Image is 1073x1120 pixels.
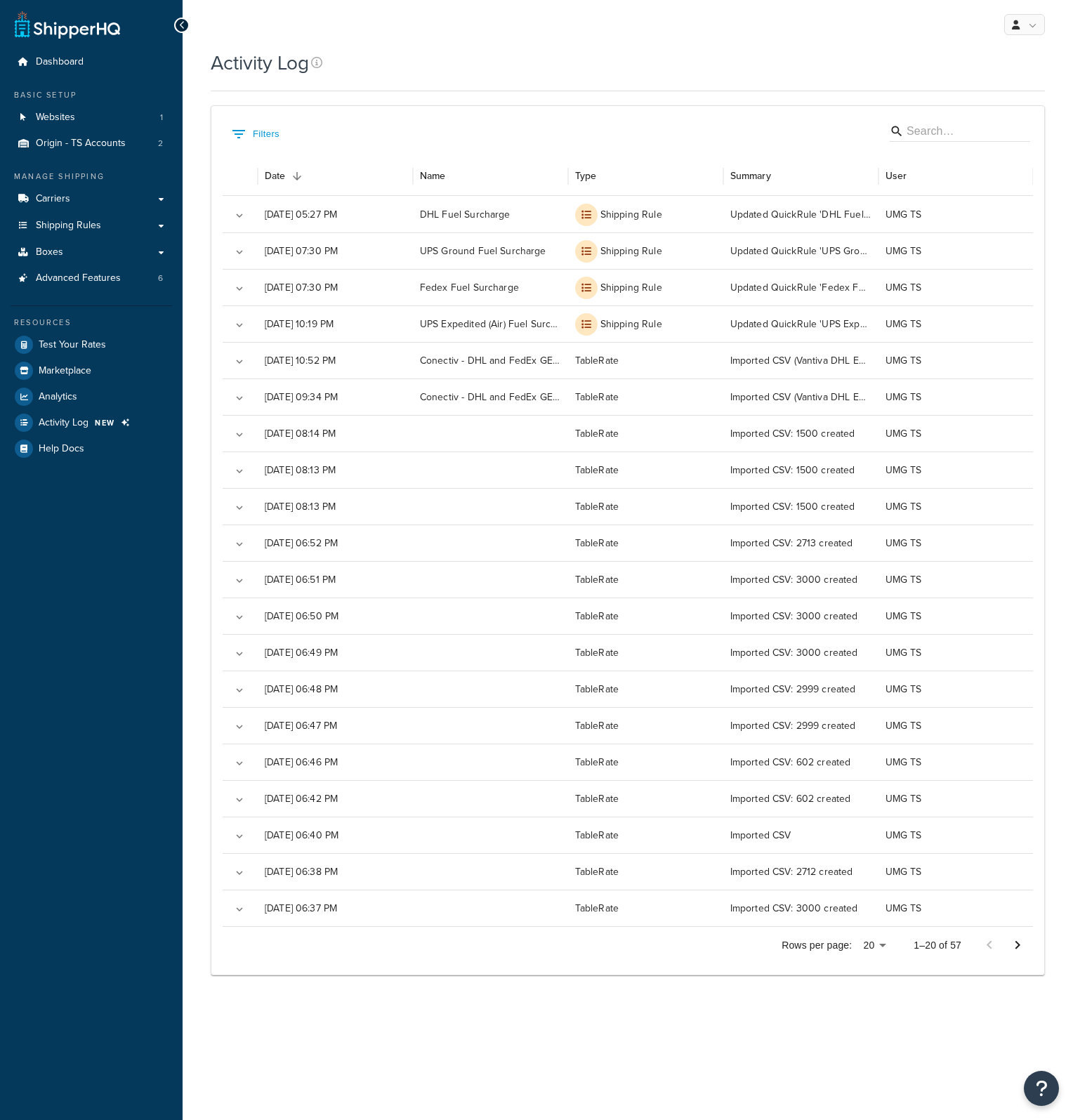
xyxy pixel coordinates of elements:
a: Websites 1 [11,105,172,131]
div: Updated QuickRule 'Fedex Fuel Surcharge': By a Percentage [723,269,878,305]
div: User [886,169,907,183]
div: UMG TS [878,196,1034,232]
p: Shipping Rule [600,244,662,258]
div: Imported CSV: 1500 created [723,415,878,452]
div: [DATE] 07:30 PM [258,232,413,269]
p: Shipping Rule [600,208,662,222]
div: UPS Expedited (Air) Fuel Surcharge Collection [413,305,568,342]
span: 1 [160,112,163,124]
div: Imported CSV: 3000 created [723,890,878,926]
button: Expand [230,352,249,371]
a: Boxes [11,239,172,265]
div: UMG TS [878,634,1034,671]
div: UMG TS [878,817,1034,853]
div: UMG TS [878,415,1034,452]
div: TableRate [568,342,723,378]
div: UMG TS [878,744,1034,780]
a: Analytics [11,384,172,409]
div: [DATE] 07:30 PM [258,269,413,305]
button: Expand [230,461,249,481]
button: Expand [230,753,249,773]
div: Imported CSV: 2999 created [723,671,878,707]
div: [DATE] 06:37 PM [258,890,413,926]
div: TableRate [568,890,723,926]
a: Shipping Rules [11,213,172,239]
button: Expand [230,790,249,810]
span: Websites [36,112,75,124]
div: TableRate [568,598,723,634]
div: TableRate [568,415,723,452]
a: Test Your Rates [11,332,172,357]
div: Imported CSV: 1500 created [723,452,878,488]
a: Help Docs [11,436,172,461]
span: Boxes [36,246,63,258]
div: TableRate [568,561,723,598]
div: UMG TS [878,525,1034,561]
div: Resources [11,317,172,329]
div: Updated QuickRule 'UPS Ground Fuel Surcharge': By a Percentage [723,232,878,269]
a: Origin - TS Accounts 2 [11,131,172,157]
button: Expand [230,498,249,518]
div: [DATE] 10:52 PM [258,342,413,378]
li: Activity Log [11,410,172,435]
div: TableRate [568,744,723,780]
div: Imported CSV: 602 created [723,744,878,780]
button: Expand [230,571,249,591]
div: TableRate [568,817,723,853]
button: Expand [230,900,249,919]
button: Expand [230,388,249,408]
div: 20 [857,935,891,956]
div: Basic Setup [11,89,172,101]
div: UMG TS [878,378,1034,415]
div: UMG TS [878,853,1034,890]
div: [DATE] 06:48 PM [258,671,413,707]
span: Carriers [36,193,70,205]
button: Expand [230,279,249,298]
div: Imported CSV (Vantiva DHL EM Zone 1 SHQ Table - 20250616.csv): 16 created in Conectiv - DHL and F... [723,378,878,415]
div: TableRate [568,634,723,671]
p: Rows per page: [782,938,852,952]
div: Imported CSV: 2713 created [723,525,878,561]
button: Expand [230,826,249,846]
li: Carriers [11,186,172,212]
div: UMG TS [878,452,1034,488]
button: Expand [230,315,249,335]
button: Expand [230,607,249,627]
div: [DATE] 06:38 PM [258,853,413,890]
div: UMG TS [878,671,1034,707]
div: TableRate [568,488,723,525]
div: [DATE] 05:27 PM [258,196,413,232]
span: 6 [158,272,163,284]
button: Expand [230,680,249,700]
button: Expand [230,206,249,225]
div: UMG TS [878,598,1034,634]
div: UMG TS [878,561,1034,598]
div: Search [890,121,1030,145]
li: Advanced Features [11,265,172,291]
a: Advanced Features 6 [11,265,172,291]
span: Analytics [39,391,77,403]
div: [DATE] 06:47 PM [258,707,413,744]
li: Origins [11,131,172,157]
div: UPS Ground Fuel Surcharge [413,232,568,269]
div: Updated QuickRule 'DHL Fuel Surcharge': By a Flat Rate [723,196,878,232]
div: UMG TS [878,342,1034,378]
span: 2 [158,138,163,150]
div: TableRate [568,780,723,817]
div: UMG TS [878,269,1034,305]
div: TableRate [568,853,723,890]
div: Imported CSV (Vantiva DHL EM Zone 1 SHQ Table Sep- 20250616.csv): 16 created in Conectiv - DHL an... [723,342,878,378]
div: Conectiv - DHL and FedEx GE - Ship Separately [413,342,568,378]
div: [DATE] 09:34 PM [258,378,413,415]
p: Shipping Rule [600,317,662,331]
div: [DATE] 06:51 PM [258,561,413,598]
div: UMG TS [878,488,1034,525]
p: 1–20 of 57 [914,938,961,952]
div: TableRate [568,707,723,744]
div: Imported CSV: 3000 created [723,634,878,671]
div: Summary [730,169,771,183]
div: Manage Shipping [11,171,172,183]
div: UMG TS [878,890,1034,926]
